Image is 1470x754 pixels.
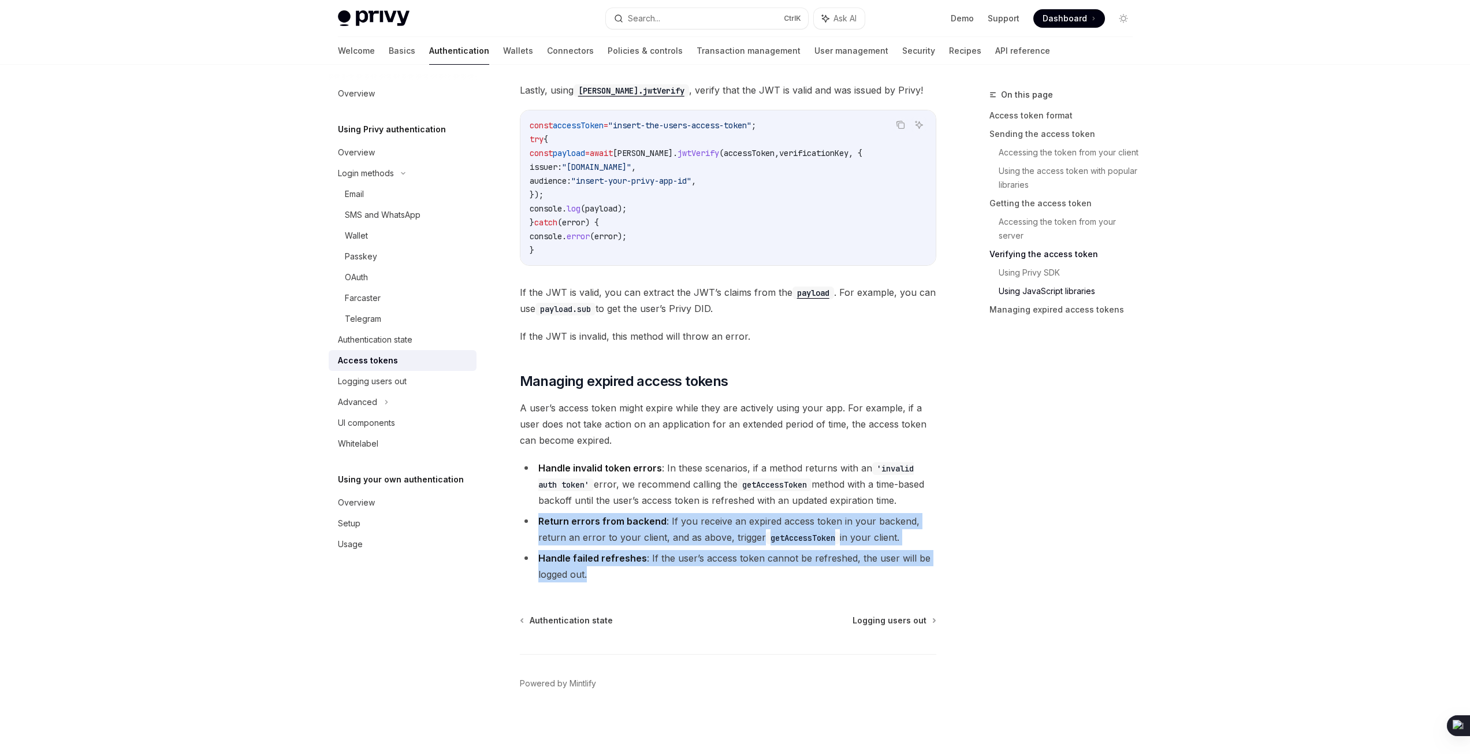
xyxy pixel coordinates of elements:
[580,203,585,214] span: (
[999,143,1142,162] a: Accessing the token from your client
[617,203,627,214] span: );
[520,328,936,344] span: If the JWT is invalid, this method will throw an error.
[999,282,1142,300] a: Using JavaScript libraries
[585,148,590,158] span: =
[329,329,477,350] a: Authentication state
[338,437,378,451] div: Whitelabel
[604,120,608,131] span: =
[544,134,548,144] span: {
[594,231,617,242] span: error
[719,148,724,158] span: (
[338,395,377,409] div: Advanced
[503,37,533,65] a: Wallets
[691,176,696,186] span: ,
[530,203,562,214] span: console
[429,37,489,65] a: Authentication
[999,213,1142,245] a: Accessing the token from your server
[329,184,477,205] a: Email
[338,473,464,486] h5: Using your own authentication
[345,208,420,222] div: SMS and WhatsApp
[338,517,360,530] div: Setup
[338,416,395,430] div: UI components
[628,12,660,25] div: Search...
[345,312,381,326] div: Telegram
[534,217,557,228] span: catch
[538,552,647,564] strong: Handle failed refreshes
[553,148,585,158] span: payload
[613,148,673,158] span: [PERSON_NAME]
[329,83,477,104] a: Overview
[814,37,888,65] a: User management
[530,190,544,200] span: });
[1114,9,1133,28] button: Toggle dark mode
[338,87,375,101] div: Overview
[538,462,914,491] code: 'invalid auth token'
[338,146,375,159] div: Overview
[520,550,936,582] li: : If the user’s access token cannot be refreshed, the user will be logged out.
[345,250,377,263] div: Passkey
[562,162,631,172] span: "[DOMAIN_NAME]"
[338,537,363,551] div: Usage
[521,615,613,626] a: Authentication state
[329,142,477,163] a: Overview
[585,217,599,228] span: ) {
[989,125,1142,143] a: Sending the access token
[608,120,751,131] span: "insert-the-users-access-token"
[329,246,477,267] a: Passkey
[751,120,756,131] span: ;
[329,309,477,329] a: Telegram
[329,371,477,392] a: Logging users out
[338,496,375,510] div: Overview
[329,413,477,433] a: UI components
[338,333,412,347] div: Authentication state
[833,13,857,24] span: Ask AI
[553,120,604,131] span: accessToken
[738,478,812,491] code: getAccessToken
[530,615,613,626] span: Authentication state
[902,37,935,65] a: Security
[345,270,368,284] div: OAuth
[792,287,834,299] code: payload
[329,225,477,246] a: Wallet
[530,217,534,228] span: }
[345,187,364,201] div: Email
[999,263,1142,282] a: Using Privy SDK
[617,231,627,242] span: );
[338,166,394,180] div: Login methods
[329,492,477,513] a: Overview
[329,513,477,534] a: Setup
[329,288,477,309] a: Farcaster
[345,229,368,243] div: Wallet
[631,162,636,172] span: ,
[338,354,398,367] div: Access tokens
[389,37,415,65] a: Basics
[951,13,974,24] a: Demo
[547,37,594,65] a: Connectors
[574,84,689,96] a: [PERSON_NAME].jwtVerify
[562,203,567,214] span: .
[535,303,596,315] code: payload.sub
[520,513,936,545] li: : If you receive an expired access token in your backend, return an error to your client, and as ...
[853,615,926,626] span: Logging users out
[338,10,410,27] img: light logo
[999,162,1142,194] a: Using the access token with popular libraries
[848,148,862,158] span: , {
[608,37,683,65] a: Policies & controls
[779,148,848,158] span: verificationKey
[606,8,808,29] button: Search...CtrlK
[989,194,1142,213] a: Getting the access token
[530,231,562,242] span: console
[329,534,477,555] a: Usage
[590,148,613,158] span: await
[571,176,691,186] span: "insert-your-privy-app-id"
[338,122,446,136] h5: Using Privy authentication
[989,245,1142,263] a: Verifying the access token
[530,134,544,144] span: try
[989,106,1142,125] a: Access token format
[520,678,596,689] a: Powered by Mintlify
[724,148,775,158] span: accessToken
[567,231,590,242] span: error
[530,120,553,131] span: const
[989,300,1142,319] a: Managing expired access tokens
[345,291,381,305] div: Farcaster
